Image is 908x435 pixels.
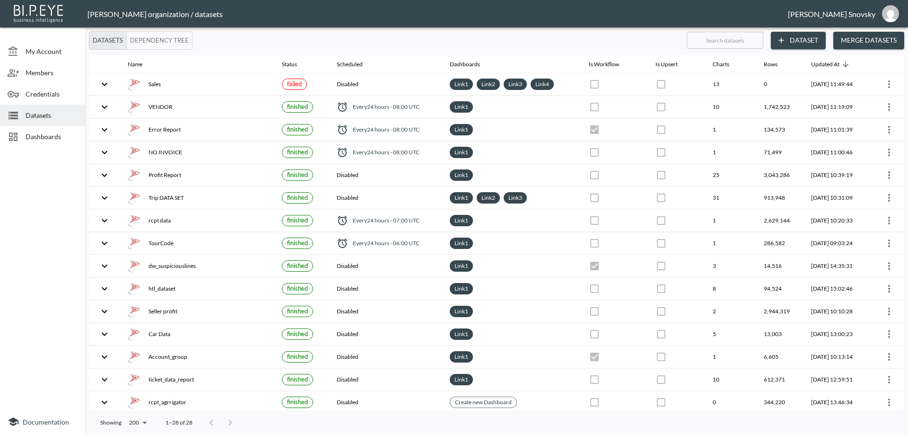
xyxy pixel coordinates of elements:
a: Link1 [453,238,470,249]
button: expand row [96,190,113,206]
th: {"type":"div","key":null,"ref":null,"props":{"style":{"display":"flex","gap":16,"alignItems":"cen... [120,278,274,300]
th: 2025-09-03, 09:03:24 [803,232,869,255]
th: {"type":{},"key":null,"ref":null,"props":{"size":"small","label":{"type":{},"key":null,"ref":null... [274,73,329,96]
th: {"type":{},"key":null,"ref":null,"props":{"disabled":true,"color":"primary","style":{"padding":0}... [648,187,705,209]
span: failed [287,80,302,88]
span: Updated At [811,59,852,70]
div: Link1 [450,374,473,385]
th: {"type":{},"key":null,"ref":null,"props":{"size":"small","label":{"type":{},"key":null,"ref":null... [274,232,329,255]
span: Dashboards [450,59,492,70]
th: 2,629,144 [756,210,804,232]
th: 2 [705,301,756,323]
th: {"type":{},"key":null,"ref":null,"props":{"disabled":true,"checked":false,"color":"primary","styl... [581,391,648,414]
th: {"type":{},"key":null,"ref":null,"props":{"size":"small","label":{"type":{},"key":null,"ref":null... [274,119,329,141]
button: more [882,349,897,364]
button: more [882,372,897,387]
span: finished [287,353,308,360]
button: Dependency Tree [126,31,192,50]
th: {"type":"div","key":null,"ref":null,"props":{"style":{"display":"flex","gap":16,"alignItems":"cen... [120,73,274,96]
a: Link1 [453,260,470,271]
div: Link4 [531,79,554,90]
th: 913,948 [756,187,804,209]
a: Link1 [453,79,470,89]
span: finished [287,148,308,156]
th: Disabled [329,278,442,300]
div: Account_group [128,350,267,364]
a: Link1 [453,101,470,112]
th: 13 [705,73,756,96]
button: more [882,236,897,251]
div: Profit Report [128,169,267,182]
div: Car Data [128,328,267,341]
th: {"type":{},"key":null,"ref":null,"props":{"disabled":true,"checked":false,"color":"primary","styl... [581,210,648,232]
th: {"type":{},"key":null,"ref":null,"props":{"disabled":true,"checked":false,"color":"primary","styl... [648,278,705,300]
th: Disabled [329,301,442,323]
th: {"type":"div","key":null,"ref":null,"props":{"style":{"display":"flex","alignItems":"center","col... [329,96,442,118]
button: more [882,190,897,205]
th: 6,605 [756,346,804,368]
span: finished [287,330,308,337]
button: expand row [96,303,113,320]
th: {"type":{"isMobxInjector":true,"displayName":"inject-with-userStore-stripeStore-datasetsStore(Obj... [869,255,904,277]
img: mssql icon [128,78,141,91]
th: {"type":{},"key":null,"ref":null,"props":{"size":"small","label":{"type":{},"key":null,"ref":null... [274,346,329,368]
button: Datasets [89,31,127,50]
th: {"type":{},"key":null,"ref":null,"props":{"disabled":true,"checked":false,"color":"primary","styl... [581,301,648,323]
button: expand row [96,349,113,365]
div: Link1 [450,192,473,204]
div: Link1 [450,147,473,158]
img: mssql icon [128,191,141,204]
th: {"type":"div","key":null,"ref":null,"props":{"style":{"display":"flex","gap":16,"alignItems":"cen... [120,301,274,323]
div: Is Workflow [589,59,619,70]
th: 2025-09-03, 11:00:46 [803,142,869,164]
a: Link1 [453,283,470,294]
th: {"type":"div","key":null,"ref":null,"props":{"style":{"display":"flex","flexWrap":"wrap","gap":6}... [442,232,581,255]
th: {"type":{},"key":null,"ref":null,"props":{"disabled":true,"checked":false,"color":"primary","styl... [648,323,705,346]
th: 2025-07-10, 12:59:51 [803,369,869,391]
th: {"type":{},"key":null,"ref":null,"props":{"disabled":true,"checked":false,"color":"primary","styl... [581,164,648,186]
span: finished [287,194,308,201]
th: 5 [705,323,756,346]
th: {"type":{},"key":null,"ref":null,"props":{"disabled":true,"checked":false,"color":"primary","styl... [581,323,648,346]
th: {"type":"div","key":null,"ref":null,"props":{"style":{"display":"flex","gap":16,"alignItems":"cen... [120,369,274,391]
th: {"type":{},"key":null,"ref":null,"props":{"disabled":true,"checked":false,"color":"primary","styl... [581,142,648,164]
th: Disabled [329,164,442,186]
button: gils@amsalem.com [875,2,906,25]
th: {"type":"div","key":null,"ref":null,"props":{"style":{"display":"flex","gap":16,"alignItems":"cen... [120,96,274,118]
th: 2025-07-24, 10:13:14 [803,346,869,368]
th: {"type":{},"key":null,"ref":null,"props":{"disabled":true,"color":"primary","style":{"padding":0}... [648,210,705,232]
a: Create new Dashboard [453,397,514,408]
a: Link3 [506,192,524,203]
span: finished [287,216,308,224]
th: {"type":{},"key":null,"ref":null,"props":{"disabled":true,"checked":false,"color":"primary","styl... [648,301,705,323]
th: {"type":"div","key":null,"ref":null,"props":{"style":{"display":"flex","flexWrap":"wrap","gap":6}... [442,210,581,232]
th: {"type":{"isMobxInjector":true,"displayName":"inject-with-userStore-stripeStore-datasetsStore(Obj... [869,232,904,255]
th: {"type":"div","key":null,"ref":null,"props":{"style":{"display":"flex","gap":16,"alignItems":"cen... [120,346,274,368]
th: {"type":"div","key":null,"ref":null,"props":{"style":{"display":"flex","gap":16,"alignItems":"cen... [120,210,274,232]
th: {"type":"div","key":null,"ref":null,"props":{"style":{"display":"flex","flexWrap":"wrap","gap":6}... [442,96,581,118]
th: 2025-09-03, 10:20:33 [803,210,869,232]
th: {"type":{},"key":null,"ref":null,"props":{"size":"small","label":{"type":{},"key":null,"ref":null... [274,278,329,300]
th: 1 [705,232,756,255]
th: 31 [705,187,756,209]
th: 71,499 [756,142,804,164]
th: {"type":{},"key":null,"ref":null,"props":{"disabled":true,"checked":false,"color":"primary","styl... [648,369,705,391]
th: {"type":{"isMobxInjector":true,"displayName":"inject-with-userStore-stripeStore-datasetsStore(Obj... [869,301,904,323]
div: Name [128,59,142,70]
th: {"type":"div","key":null,"ref":null,"props":{"style":{"display":"flex","flexWrap":"wrap","gap":6}... [442,119,581,141]
div: Link1 [450,283,473,294]
th: {"type":"div","key":null,"ref":null,"props":{"style":{"display":"flex","alignItems":"center","col... [329,119,442,141]
span: Charts [713,59,742,70]
a: Link3 [506,79,524,89]
button: more [882,258,897,274]
div: Link1 [450,124,473,135]
th: {"type":{},"key":null,"ref":null,"props":{"disabled":true,"color":"primary","style":{"padding":0}... [648,96,705,118]
th: 1 [705,142,756,164]
span: Documentation [23,418,69,426]
div: Link1 [450,79,473,90]
span: Every 24 hours - 07:00 UTC [353,216,419,224]
th: {"type":{},"key":null,"ref":null,"props":{"disabled":true,"checked":false,"color":"primary","styl... [581,73,648,96]
th: {"type":"div","key":null,"ref":null,"props":{"style":{"display":"flex","alignItems":"center","col... [329,142,442,164]
button: expand row [96,76,113,92]
span: finished [287,103,308,110]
